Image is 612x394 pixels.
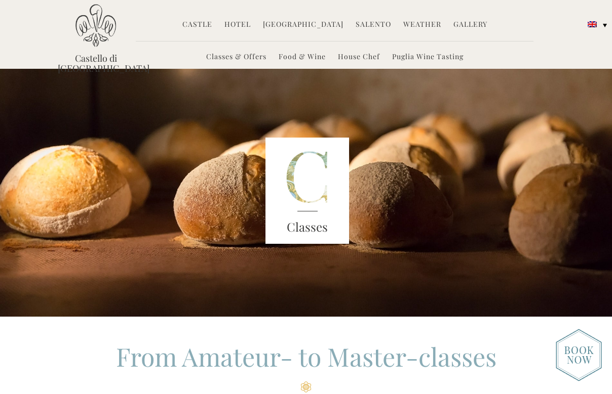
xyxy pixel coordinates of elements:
h2: From Amateur- to Master-classes [58,339,554,392]
a: Food & Wine [279,52,326,63]
a: House Chef [338,52,380,63]
img: English [588,21,597,27]
a: Castello di [GEOGRAPHIC_DATA] [58,53,134,73]
a: Gallery [453,19,487,31]
a: Weather [403,19,441,31]
a: Hotel [224,19,251,31]
a: Puglia Wine Tasting [392,52,464,63]
h3: Classes [265,218,350,236]
img: Castello di Ugento [75,4,116,47]
a: Castle [182,19,212,31]
img: castle-letter.png [265,138,350,244]
a: [GEOGRAPHIC_DATA] [263,19,343,31]
a: Classes & Offers [206,52,266,63]
img: new-booknow.png [556,329,602,381]
a: Salento [356,19,391,31]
